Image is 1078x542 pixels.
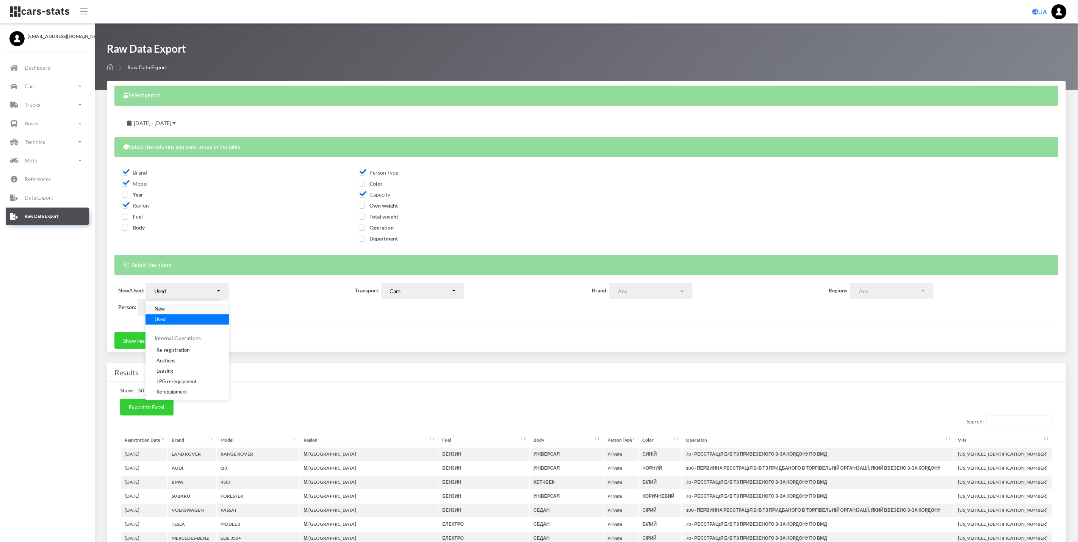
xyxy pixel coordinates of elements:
th: Brand: activate to sort column ascending [168,434,216,447]
span: Department [359,235,398,242]
a: Buses [6,115,89,132]
th: FORESTER [217,490,299,503]
th: [DATE] [121,462,167,475]
th: [US_VEHICLE_IDENTIFICATION_NUMBER] [954,490,1052,503]
span: [DATE] - [DATE] [134,120,171,126]
th: Private [604,518,638,531]
button: Any [138,299,221,316]
span: Model [122,180,148,187]
th: VOLKSWAGEN [168,504,216,517]
th: [US_VEHICLE_IDENTIFICATION_NUMBER] [954,462,1052,475]
th: ЧОРНИЙ [639,462,682,475]
span: Own weight [359,202,398,209]
th: Region: activate to sort column ascending [300,434,438,447]
span: Total weight [359,213,398,220]
th: MODEL 3 [217,518,299,531]
th: КОРИЧНЕВИЙ [639,490,682,503]
th: SUBARU [168,490,216,503]
th: БІЛИЙ [639,476,682,489]
span: Fuel [122,213,143,220]
th: Private [604,476,638,489]
th: Private [604,448,638,461]
span: Internal Operations [155,335,201,341]
th: Fuel: activate to sort column ascending [438,434,529,447]
div: Any [859,287,920,295]
th: [DATE] [121,476,167,489]
th: PASSAT [217,504,299,517]
span: Auctions [156,357,175,364]
th: М.[GEOGRAPHIC_DATA] [300,504,438,517]
p: Dashboard [25,63,51,72]
a: Raw Data Export [6,208,89,225]
th: 100 - ПЕРВИННА РЕЄСТРАЦIЯ Б/В ТЗ ПРИДБАНОГО В ТОРГІВЕЛЬНІЙ ОРГАНІЗАЦІЇ, ЯКИЙ ВВЕЗЕНО З-ЗА КОРДОНУ [682,504,953,517]
span: Person Type [359,169,398,176]
th: СИНІЙ [639,448,682,461]
th: Private [604,462,638,475]
img: navbar brand [9,6,70,17]
label: Person: [118,303,136,311]
h4: Results [114,366,1058,378]
th: УНІВЕРСАЛ [530,490,603,503]
input: Search: [987,415,1053,427]
span: Year [122,191,143,198]
p: Moto [25,156,38,165]
th: LAND ROVER [168,448,216,461]
th: Private [604,504,638,517]
a: Data Export [6,189,89,206]
p: Technics [25,137,45,147]
th: Model: activate to sort column ascending [217,434,299,447]
label: Brand: [592,286,608,294]
p: Trucks [25,100,40,109]
th: БЕНЗИН [438,504,529,517]
th: 70 - РЕЄСТРАЦIЯ Б/В ТЗ ПРИВЕЗЕНОГО З-ЗА КОРДОНУ ПО ВМД [682,476,953,489]
span: Brand [122,169,147,176]
span: Raw Data Export [127,64,167,70]
p: Raw Data Export [25,212,59,220]
label: Search: [967,415,1053,427]
span: Used [155,316,166,323]
th: [DATE] [121,490,167,503]
span: Export to Excel [129,404,164,410]
div: Used [154,287,216,295]
label: Regions: [829,286,849,294]
th: [DATE] [121,504,167,517]
button: Any [850,283,934,300]
p: Data Export [25,193,53,202]
a: [EMAIL_ADDRESS][DOMAIN_NAME] [9,31,85,40]
span: Leasing [156,367,173,375]
th: М.[GEOGRAPHIC_DATA] [300,448,438,461]
div: Select the columns you want to see in the table [114,137,1058,157]
button: Show results [114,332,162,349]
th: БЕНЗИН [438,476,529,489]
span: New [155,305,165,313]
select: Showentries [133,385,161,396]
span: [EMAIL_ADDRESS][DOMAIN_NAME] [28,33,85,40]
th: 70 - РЕЄСТРАЦIЯ Б/В ТЗ ПРИВЕЗЕНОГО З-ЗА КОРДОНУ ПО ВМД [682,490,953,503]
span: Body [122,224,145,231]
h1: Raw Data Export [107,42,186,59]
th: Person Type: activate to sort column ascending [604,434,638,447]
span: Re-registration [156,347,189,354]
th: 70 - РЕЄСТРАЦIЯ Б/В ТЗ ПРИВЕЗЕНОГО З-ЗА КОРДОНУ ПО ВМД [682,518,953,531]
span: Color [359,180,383,187]
a: Cars [6,78,89,95]
th: Registration Date: activate to sort column ascending [121,434,167,447]
th: [US_VEHICLE_IDENTIFICATION_NUMBER] [954,448,1052,461]
img: ... [1051,4,1067,19]
a: Trucks [6,96,89,114]
th: TESLA [168,518,216,531]
th: 70 - РЕЄСТРАЦIЯ Б/В ТЗ ПРИВЕЗЕНОГО З-ЗА КОРДОНУ ПО ВМД [682,448,953,461]
a: Technics [6,133,89,151]
th: VIN: activate to sort column ascending [954,434,1052,447]
p: Cars [25,81,36,91]
th: БЕНЗИН [438,490,529,503]
a: References [6,170,89,188]
th: [US_VEHICLE_IDENTIFICATION_NUMBER] [954,476,1052,489]
th: Q3 [217,462,299,475]
div: Cars [390,287,451,295]
div: Any [618,287,679,295]
th: RANGE ROVER [217,448,299,461]
th: М.[GEOGRAPHIC_DATA] [300,518,438,531]
th: 430I [217,476,299,489]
